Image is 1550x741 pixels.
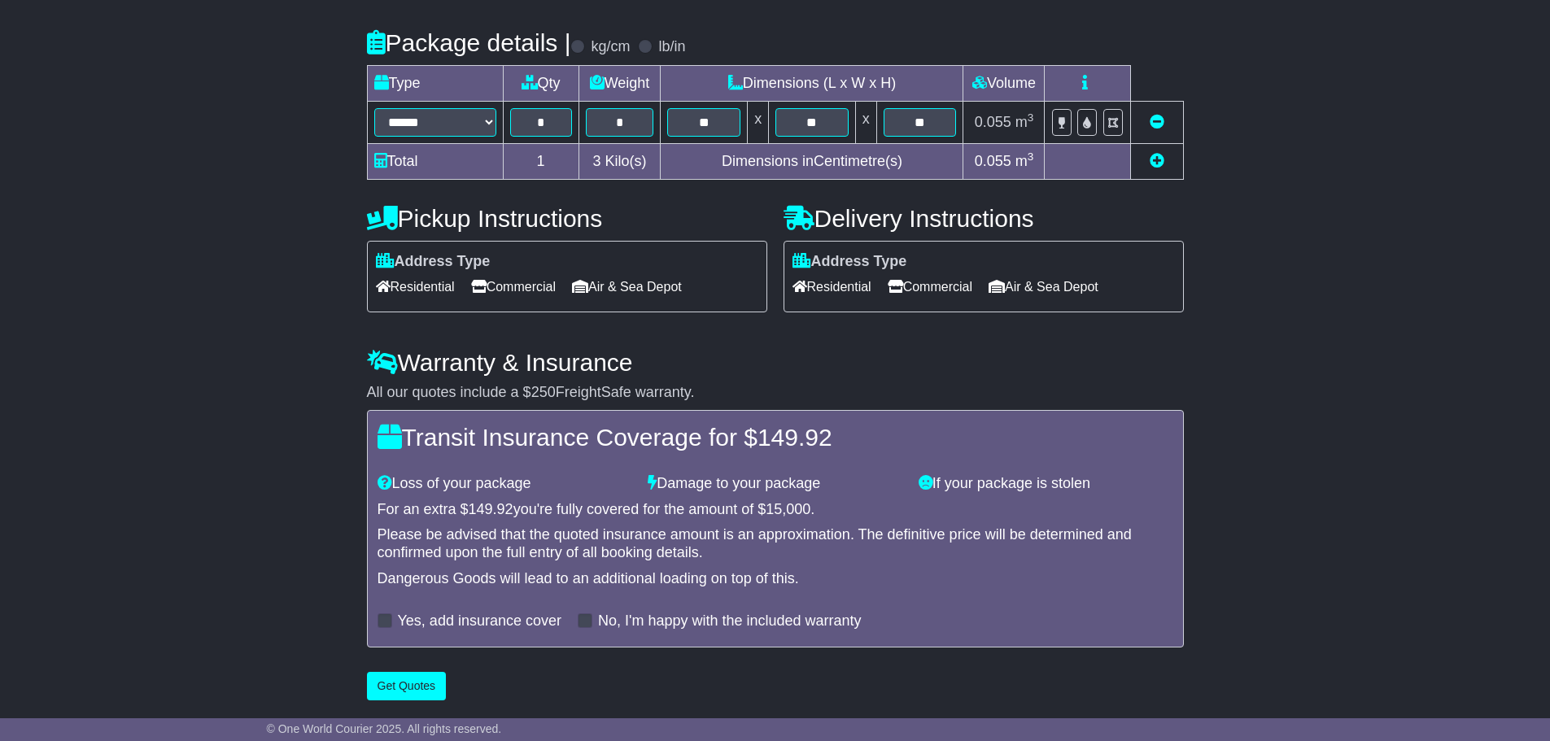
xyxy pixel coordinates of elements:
td: Type [367,65,503,101]
label: lb/in [658,38,685,56]
td: Qty [503,65,579,101]
label: No, I'm happy with the included warranty [598,612,862,630]
span: © One World Courier 2025. All rights reserved. [267,722,502,735]
span: 0.055 [975,153,1011,169]
div: Damage to your package [640,475,910,493]
span: m [1015,153,1034,169]
td: Dimensions (L x W x H) [661,65,963,101]
div: All our quotes include a $ FreightSafe warranty. [367,384,1184,402]
h4: Pickup Instructions [367,205,767,232]
td: x [855,101,876,143]
sup: 3 [1028,150,1034,163]
a: Add new item [1150,153,1164,169]
span: 250 [531,384,556,400]
div: For an extra $ you're fully covered for the amount of $ . [378,501,1173,519]
a: Remove this item [1150,114,1164,130]
td: Volume [963,65,1045,101]
span: Residential [376,274,455,299]
label: Address Type [792,253,907,271]
div: Dangerous Goods will lead to an additional loading on top of this. [378,570,1173,588]
span: 3 [592,153,600,169]
div: Loss of your package [369,475,640,493]
span: m [1015,114,1034,130]
span: 0.055 [975,114,1011,130]
span: 15,000 [766,501,810,517]
button: Get Quotes [367,672,447,700]
td: Dimensions in Centimetre(s) [661,143,963,179]
span: 149.92 [469,501,513,517]
span: Residential [792,274,871,299]
div: Please be advised that the quoted insurance amount is an approximation. The definitive price will... [378,526,1173,561]
label: Address Type [376,253,491,271]
h4: Delivery Instructions [784,205,1184,232]
td: 1 [503,143,579,179]
span: Air & Sea Depot [572,274,682,299]
td: Weight [579,65,661,101]
span: 149.92 [758,424,832,451]
td: x [748,101,769,143]
div: If your package is stolen [910,475,1181,493]
td: Kilo(s) [579,143,661,179]
h4: Package details | [367,29,571,56]
span: Commercial [888,274,972,299]
span: Air & Sea Depot [989,274,1098,299]
span: Commercial [471,274,556,299]
h4: Transit Insurance Coverage for $ [378,424,1173,451]
label: kg/cm [591,38,630,56]
td: Total [367,143,503,179]
label: Yes, add insurance cover [398,612,561,630]
h4: Warranty & Insurance [367,349,1184,376]
sup: 3 [1028,111,1034,124]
